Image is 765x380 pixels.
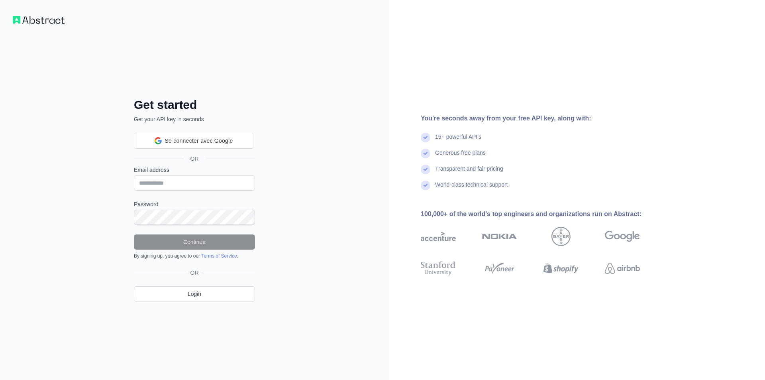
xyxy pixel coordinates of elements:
[421,165,430,174] img: check mark
[184,155,205,163] span: OR
[482,227,517,246] img: nokia
[421,149,430,158] img: check mark
[165,137,233,145] span: Se connecter avec Google
[134,166,255,174] label: Email address
[605,227,640,246] img: google
[134,234,255,250] button: Continue
[134,253,255,259] div: By signing up, you agree to our .
[134,286,255,301] a: Login
[435,133,481,149] div: 15+ powerful API's
[134,200,255,208] label: Password
[421,209,665,219] div: 100,000+ of the world's top engineers and organizations run on Abstract:
[134,115,255,123] p: Get your API key in seconds
[421,227,456,246] img: accenture
[551,227,571,246] img: bayer
[421,260,456,277] img: stanford university
[482,260,517,277] img: payoneer
[435,181,508,197] div: World-class technical support
[201,253,237,259] a: Terms of Service
[435,165,503,181] div: Transparent and fair pricing
[421,114,665,123] div: You're seconds away from your free API key, along with:
[421,133,430,142] img: check mark
[435,149,486,165] div: Generous free plans
[605,260,640,277] img: airbnb
[543,260,579,277] img: shopify
[134,98,255,112] h2: Get started
[134,133,253,149] div: Se connecter avec Google
[187,269,202,277] span: OR
[13,16,65,24] img: Workflow
[421,181,430,190] img: check mark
